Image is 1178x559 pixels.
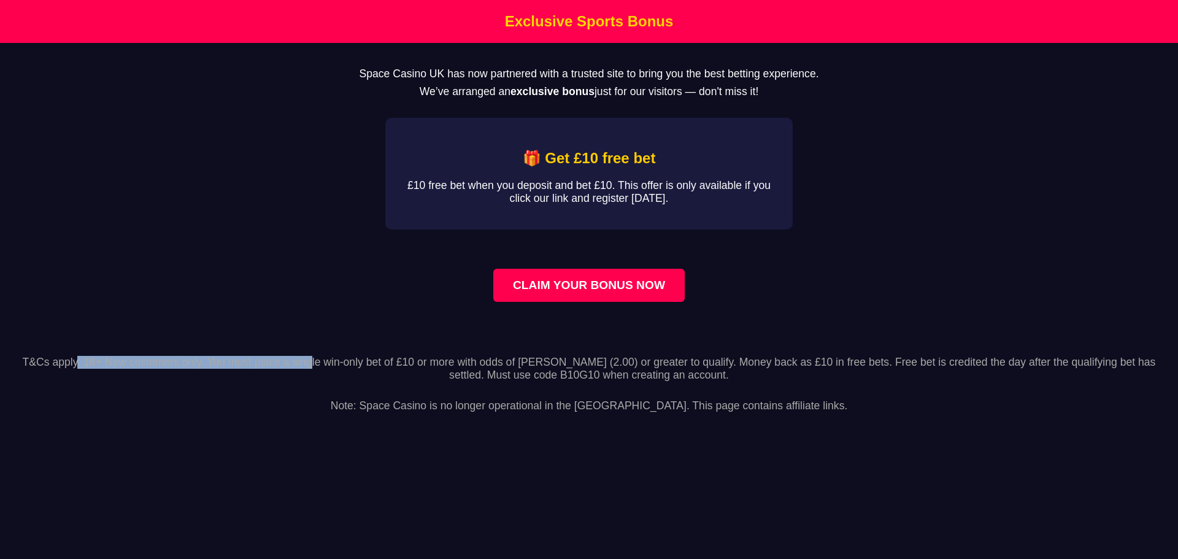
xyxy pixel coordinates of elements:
p: Note: Space Casino is no longer operational in the [GEOGRAPHIC_DATA]. This page contains affiliat... [10,387,1168,412]
strong: exclusive bonus [510,85,595,98]
a: Claim your bonus now [493,269,685,302]
h2: 🎁 Get £10 free bet [405,150,773,167]
div: Affiliate Bonus [385,118,793,229]
p: Space Casino UK has now partnered with a trusted site to bring you the best betting experience. [20,67,1158,80]
p: £10 free bet when you deposit and bet £10. This offer is only available if you click our link and... [405,179,773,205]
h1: Exclusive Sports Bonus [3,13,1175,30]
p: T&Cs apply. 18+ New customers only. You must place a single win-only bet of £10 or more with odds... [10,356,1168,382]
p: We’ve arranged an just for our visitors — don't miss it! [20,85,1158,98]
